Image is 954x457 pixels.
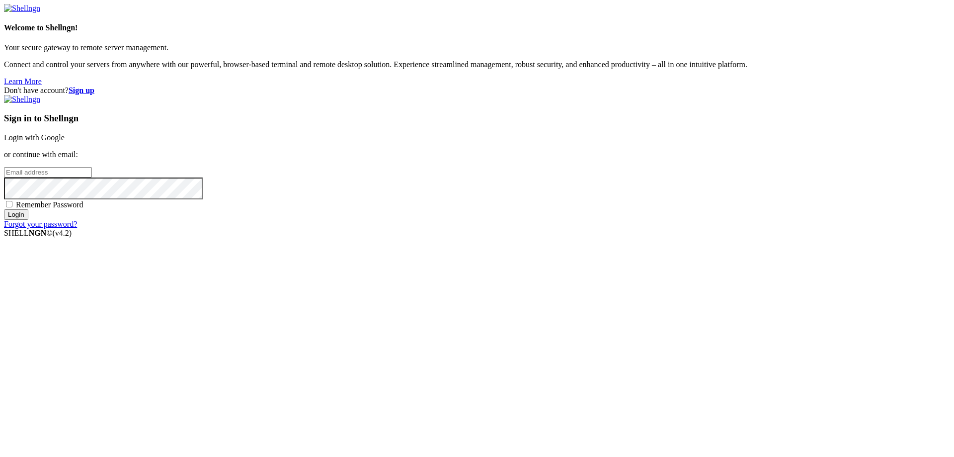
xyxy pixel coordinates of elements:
img: Shellngn [4,95,40,104]
input: Remember Password [6,201,12,207]
a: Sign up [69,86,94,94]
span: 4.2.0 [53,229,72,237]
p: Your secure gateway to remote server management. [4,43,950,52]
a: Forgot your password? [4,220,77,228]
span: Remember Password [16,200,83,209]
div: Don't have account? [4,86,950,95]
p: Connect and control your servers from anywhere with our powerful, browser-based terminal and remo... [4,60,950,69]
img: Shellngn [4,4,40,13]
a: Login with Google [4,133,65,142]
a: Learn More [4,77,42,86]
span: SHELL © [4,229,72,237]
p: or continue with email: [4,150,950,159]
h4: Welcome to Shellngn! [4,23,950,32]
b: NGN [29,229,47,237]
input: Login [4,209,28,220]
h3: Sign in to Shellngn [4,113,950,124]
input: Email address [4,167,92,178]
